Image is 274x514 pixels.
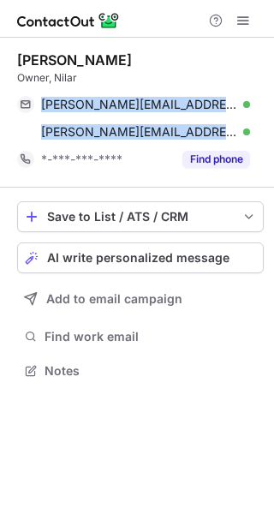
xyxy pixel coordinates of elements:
div: Save to List / ATS / CRM [47,210,234,224]
button: AI write personalized message [17,242,264,273]
button: save-profile-one-click [17,201,264,232]
span: [PERSON_NAME][EMAIL_ADDRESS][DOMAIN_NAME] [41,97,237,112]
span: Notes [45,363,257,379]
button: Find work email [17,325,264,349]
button: Add to email campaign [17,284,264,314]
span: [PERSON_NAME][EMAIL_ADDRESS][DOMAIN_NAME] [41,124,237,140]
div: Owner, Nilar [17,70,264,86]
button: Reveal Button [182,151,250,168]
span: AI write personalized message [47,251,229,265]
div: [PERSON_NAME] [17,51,132,69]
span: Add to email campaign [46,292,182,306]
span: Find work email [45,329,257,344]
button: Notes [17,359,264,383]
img: ContactOut v5.3.10 [17,10,120,31]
